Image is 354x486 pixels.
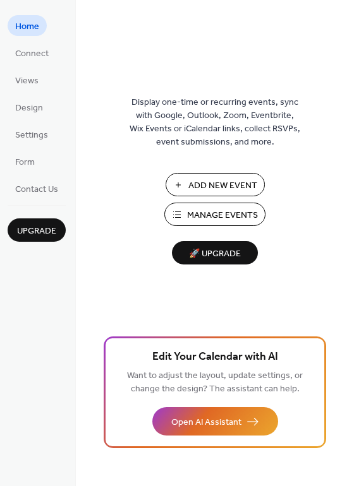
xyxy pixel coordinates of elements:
[180,246,250,263] span: 🚀 Upgrade
[8,69,46,90] a: Views
[8,178,66,199] a: Contact Us
[8,15,47,36] a: Home
[17,225,56,238] span: Upgrade
[187,209,258,222] span: Manage Events
[15,20,39,33] span: Home
[152,407,278,436] button: Open AI Assistant
[164,203,265,226] button: Manage Events
[8,151,42,172] a: Form
[130,96,300,149] span: Display one-time or recurring events, sync with Google, Outlook, Zoom, Eventbrite, Wix Events or ...
[15,156,35,169] span: Form
[152,348,278,366] span: Edit Your Calendar with AI
[15,183,58,196] span: Contact Us
[188,179,257,193] span: Add New Event
[127,367,303,398] span: Want to adjust the layout, update settings, or change the design? The assistant can help.
[8,42,56,63] a: Connect
[15,102,43,115] span: Design
[166,173,265,196] button: Add New Event
[172,241,258,264] button: 🚀 Upgrade
[8,124,56,145] a: Settings
[8,218,66,242] button: Upgrade
[15,47,49,61] span: Connect
[8,97,51,117] a: Design
[15,129,48,142] span: Settings
[15,74,39,88] span: Views
[171,416,241,429] span: Open AI Assistant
